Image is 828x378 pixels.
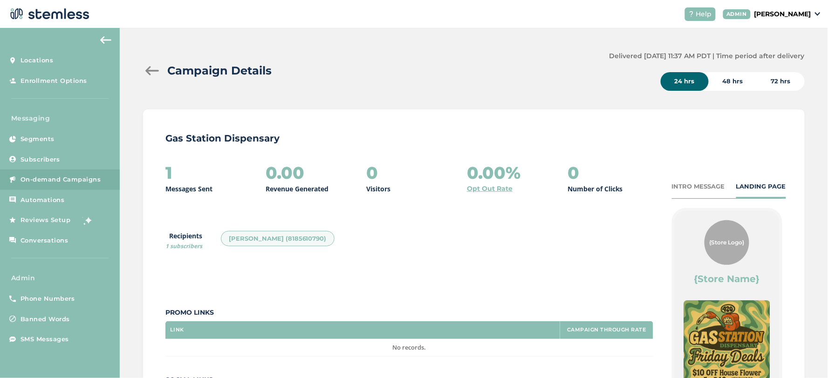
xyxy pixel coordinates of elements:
[21,236,68,245] span: Conversations
[78,211,96,229] img: glitter-stars-b7820f95.gif
[21,76,87,86] span: Enrollment Options
[709,72,757,91] div: 48 hrs
[694,272,760,285] label: {Store Name}
[392,343,426,351] span: No records.
[165,163,172,182] h2: 1
[165,308,653,317] label: Promo Links
[467,184,513,194] a: Opt Out Rate
[170,327,184,333] label: Link
[266,184,328,194] p: Revenue Generated
[609,51,805,61] label: Delivered [DATE] 11:37 AM PDT | Time period after delivery
[696,9,712,19] span: Help
[689,11,694,17] img: icon-help-white-03924b79.svg
[661,72,709,91] div: 24 hrs
[100,36,111,44] img: icon-arrow-back-accent-c549486e.svg
[467,163,520,182] h2: 0.00%
[736,182,786,191] div: LANDING PAGE
[21,135,55,144] span: Segments
[21,294,75,304] span: Phone Numbers
[781,333,828,378] iframe: Chat Widget
[221,231,335,247] div: [PERSON_NAME] (8185610790)
[21,175,101,184] span: On-demand Campaigns
[7,5,89,23] img: logo-dark-0685b13c.svg
[165,242,202,250] span: 1 subscribers
[266,163,304,182] h2: 0.00
[21,196,65,205] span: Automations
[710,238,745,247] span: {Store Logo}
[21,155,60,164] span: Subscribers
[165,184,212,194] p: Messages Sent
[757,72,805,91] div: 72 hrs
[723,9,751,19] div: ADMIN
[672,182,725,191] div: INTRO MESSAGE
[21,315,70,324] span: Banned Words
[21,216,71,225] span: Reviews Setup
[21,335,69,344] span: SMS Messages
[567,327,646,333] label: Campaign Through Rate
[165,231,202,250] label: Recipients
[165,132,782,145] p: Gas Station Dispensary
[366,184,390,194] p: Visitors
[815,12,821,16] img: icon_down-arrow-small-66adaf34.svg
[754,9,811,19] p: [PERSON_NAME]
[568,163,579,182] h2: 0
[366,163,378,182] h2: 0
[568,184,623,194] p: Number of Clicks
[167,62,272,79] h2: Campaign Details
[21,56,54,65] span: Locations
